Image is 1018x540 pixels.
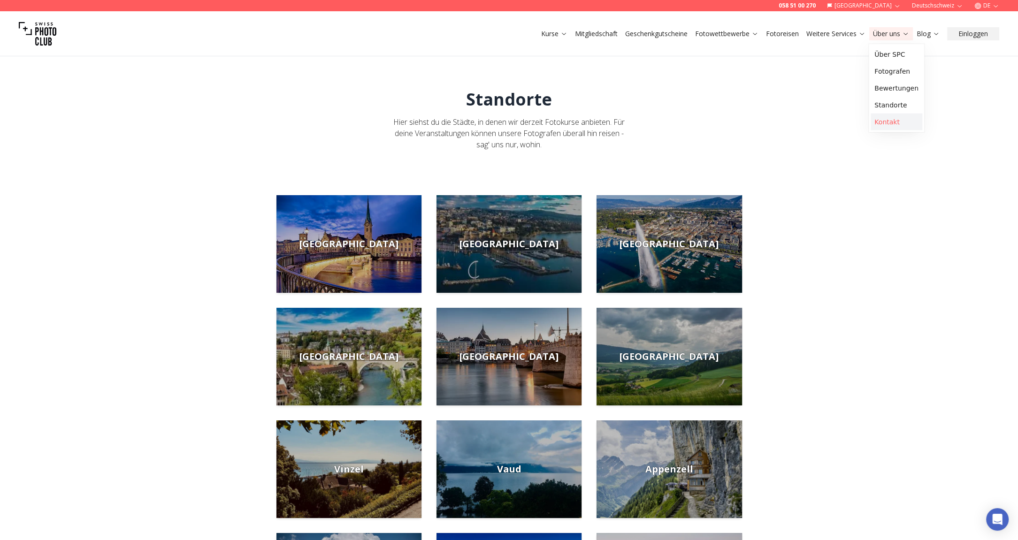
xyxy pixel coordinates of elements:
[917,29,940,38] a: Blog
[871,114,922,130] a: Kontakt
[466,90,552,109] h1: Standorte
[436,308,582,405] img: basel
[691,27,762,40] button: Fotowettbewerbe
[766,29,799,38] a: Fotoreisen
[871,80,922,97] a: Bewertungen
[393,117,625,150] span: Hier siehst du die Städte, in denen wir derzeit Fotokurse anbieten. Für deine Veranstaltungen kön...
[334,463,364,476] span: Vinzel
[497,463,521,476] span: Vaud
[537,27,571,40] button: Kurse
[645,463,693,476] span: Appenzell
[913,27,943,40] button: Blog
[276,308,421,405] img: bern
[597,420,742,518] a: Appenzell
[541,29,567,38] a: Kurse
[459,350,559,363] span: [GEOGRAPHIC_DATA]
[597,308,742,405] img: neuchatel
[436,420,582,518] img: vaud
[621,27,691,40] button: Geschenkgutscheine
[597,195,742,293] a: [GEOGRAPHIC_DATA]
[871,63,922,80] a: Fotografen
[986,508,1009,531] div: Open Intercom Messenger
[625,29,688,38] a: Geschenkgutscheine
[597,420,742,518] img: appenzell
[575,29,618,38] a: Mitgliedschaft
[873,29,909,38] a: Über uns
[762,27,803,40] button: Fotoreisen
[871,97,922,114] a: Standorte
[276,420,421,518] a: Vinzel
[276,195,421,293] img: zurich
[597,195,742,293] img: geneve
[436,420,582,518] a: Vaud
[436,195,582,293] img: lausanne
[459,237,559,251] span: [GEOGRAPHIC_DATA]
[803,27,869,40] button: Weitere Services
[276,308,421,405] a: [GEOGRAPHIC_DATA]
[436,308,582,405] a: [GEOGRAPHIC_DATA]
[806,29,865,38] a: Weitere Services
[597,308,742,405] a: [GEOGRAPHIC_DATA]
[436,195,582,293] a: [GEOGRAPHIC_DATA]
[620,237,719,251] span: [GEOGRAPHIC_DATA]
[947,27,999,40] button: Einloggen
[695,29,758,38] a: Fotowettbewerbe
[276,195,421,293] a: [GEOGRAPHIC_DATA]
[571,27,621,40] button: Mitgliedschaft
[299,237,398,251] span: [GEOGRAPHIC_DATA]
[19,15,56,53] img: Swiss photo club
[299,350,398,363] span: [GEOGRAPHIC_DATA]
[869,27,913,40] button: Über uns
[276,420,421,518] img: vinzel
[871,46,922,63] a: Über SPC
[779,2,816,9] a: 058 51 00 270
[620,350,719,363] span: [GEOGRAPHIC_DATA]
